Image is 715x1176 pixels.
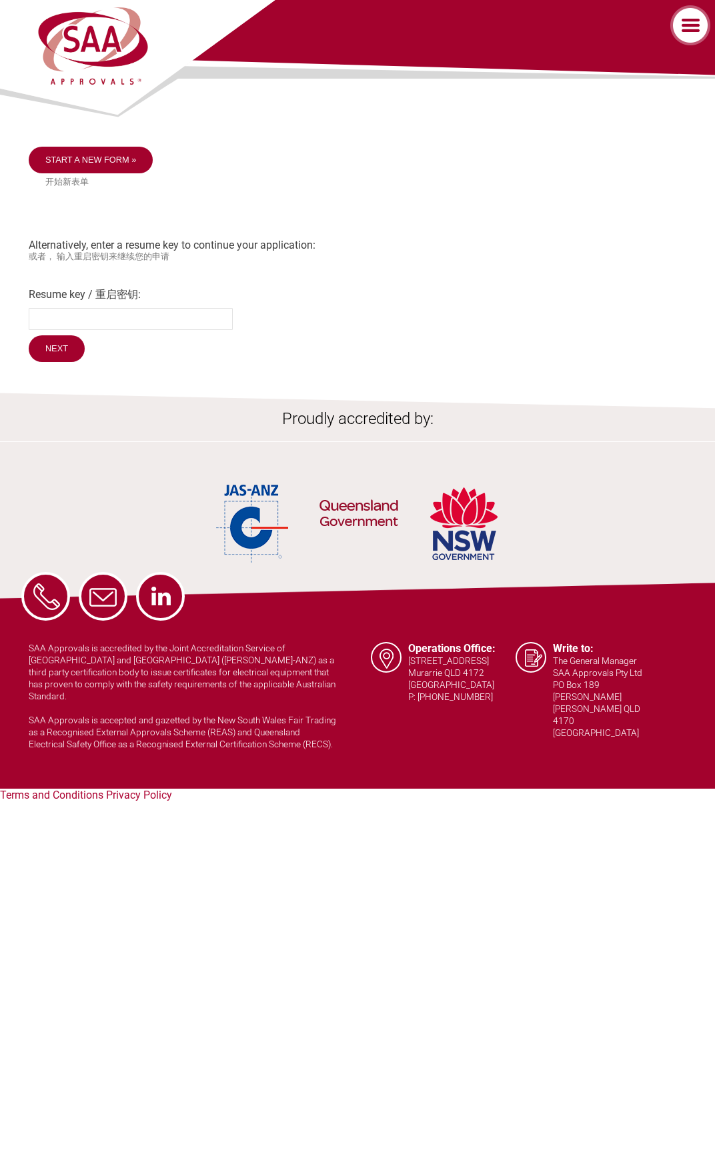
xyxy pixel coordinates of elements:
[136,572,185,621] a: LinkedIn - SAA Approvals
[29,642,338,702] p: SAA Approvals is accredited by the Joint Accreditation Service of [GEOGRAPHIC_DATA] and [GEOGRAPH...
[106,789,172,801] a: Privacy Policy
[553,642,660,655] h5: Write to:
[29,714,338,750] p: SAA Approvals is accepted and gazetted by the New South Wales Fair Trading as a Recognised Extern...
[36,5,151,87] img: SAA Approvals
[29,147,686,365] div: Alternatively, enter a resume key to continue your application:
[29,288,686,302] label: Resume key / 重启密钥:
[408,642,516,655] h5: Operations Office:
[79,572,127,621] a: Email
[29,335,85,362] input: Next
[29,251,686,263] small: 或者， 输入重启密钥来继续您的申请
[553,655,660,739] p: The General Manager SAA Approvals Pty Ltd PO Box 189 [PERSON_NAME] [PERSON_NAME] QLD 4170 [GEOGRA...
[21,572,70,621] a: Phone
[319,465,399,565] img: QLD Government
[45,177,686,188] small: 开始新表单
[408,655,516,703] p: [STREET_ADDRESS] Murarrie QLD 4172 [GEOGRAPHIC_DATA] P: [PHONE_NUMBER]
[428,482,500,565] img: NSW Government
[216,482,289,565] img: JAS-ANZ
[29,147,153,173] a: Start a new form »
